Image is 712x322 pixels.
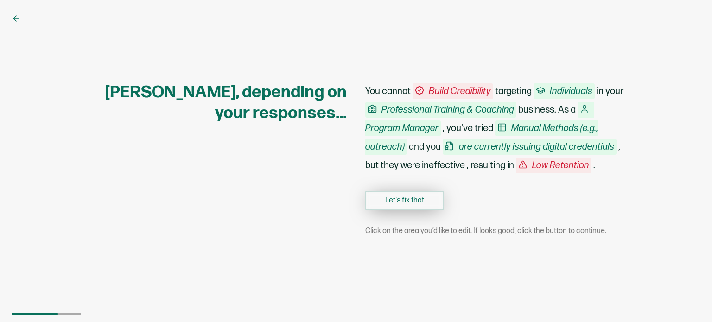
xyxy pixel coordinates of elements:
span: Professional Training & Coaching [365,102,516,118]
button: Let's fix that [365,191,444,210]
span: Low Retention [516,158,591,173]
span: Manual Methods (e.g., outreach) [365,120,598,155]
span: Individuals [534,83,595,99]
span: targeting [495,86,532,97]
span: Program Manager [365,102,594,136]
span: , but they were ineffective [365,141,620,171]
iframe: Chat Widget [666,278,712,322]
span: in your [597,86,623,97]
span: and you [409,141,441,152]
span: are currently issuing digital credentials [443,139,617,155]
h1: [PERSON_NAME], depending on your responses... [87,82,347,124]
span: Build Credibility [413,83,493,99]
span: business. As a [518,104,576,115]
span: , resulting in [467,160,514,171]
span: You cannot [365,86,411,97]
span: Click on the area you’d like to edit. If looks good, click the button to continue. [365,227,606,236]
span: . [593,160,595,171]
span: , you've tried [443,123,493,134]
